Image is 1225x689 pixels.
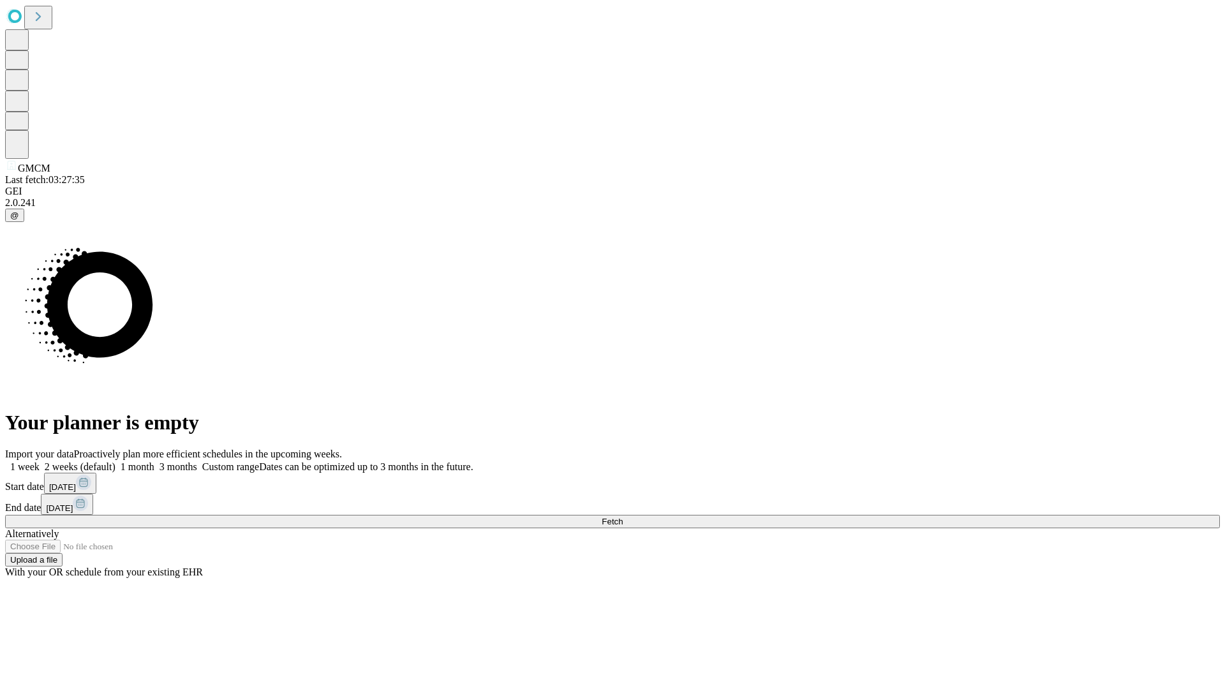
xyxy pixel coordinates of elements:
[5,515,1220,528] button: Fetch
[18,163,50,174] span: GMCM
[5,528,59,539] span: Alternatively
[160,461,197,472] span: 3 months
[45,461,115,472] span: 2 weeks (default)
[41,494,93,515] button: [DATE]
[5,494,1220,515] div: End date
[46,503,73,513] span: [DATE]
[49,482,76,492] span: [DATE]
[10,211,19,220] span: @
[259,461,473,472] span: Dates can be optimized up to 3 months in the future.
[5,186,1220,197] div: GEI
[10,461,40,472] span: 1 week
[5,553,63,567] button: Upload a file
[5,209,24,222] button: @
[5,473,1220,494] div: Start date
[602,517,623,526] span: Fetch
[5,174,85,185] span: Last fetch: 03:27:35
[44,473,96,494] button: [DATE]
[5,567,203,577] span: With your OR schedule from your existing EHR
[202,461,259,472] span: Custom range
[74,448,342,459] span: Proactively plan more efficient schedules in the upcoming weeks.
[5,197,1220,209] div: 2.0.241
[5,411,1220,434] h1: Your planner is empty
[5,448,74,459] span: Import your data
[121,461,154,472] span: 1 month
